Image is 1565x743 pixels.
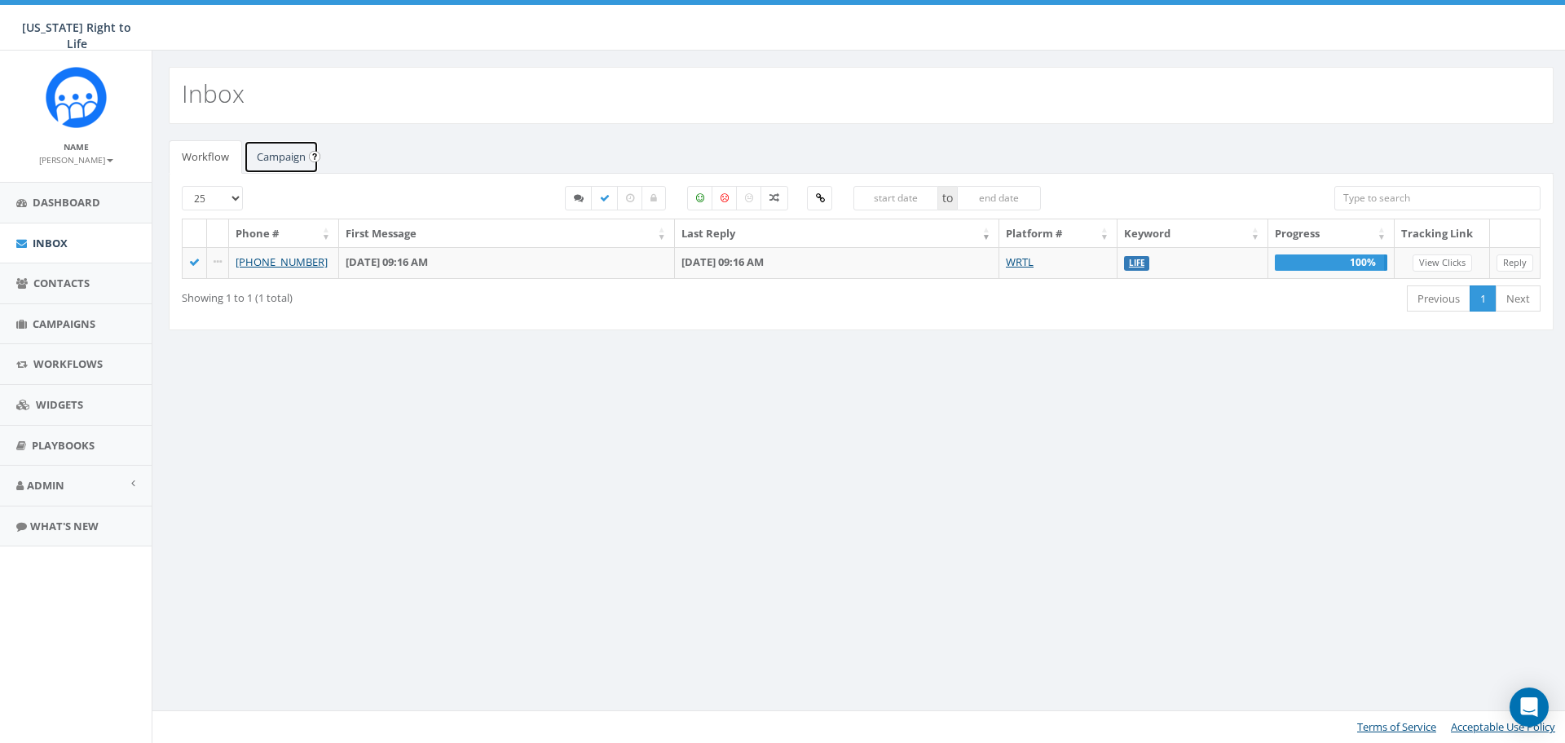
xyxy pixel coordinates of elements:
[1497,254,1533,272] a: Reply
[27,478,64,493] span: Admin
[64,141,89,153] small: Name
[309,151,320,162] input: Submit
[169,140,242,174] a: Workflow
[641,186,666,210] label: Closed
[957,186,1042,210] input: end date
[1006,254,1034,269] a: WRTL
[675,247,999,278] td: [DATE] 09:16 AM
[853,186,938,210] input: start date
[1395,219,1490,248] th: Tracking Link
[1357,719,1436,734] a: Terms of Service
[807,186,832,210] label: Clicked
[339,219,675,248] th: First Message: activate to sort column ascending
[339,247,675,278] td: [DATE] 09:16 AM
[229,219,339,248] th: Phone #: activate to sort column ascending
[1510,688,1549,727] div: Open Intercom Messenger
[39,154,113,166] small: [PERSON_NAME]
[1275,254,1387,271] div: 100%
[1496,285,1541,312] a: Next
[39,152,113,166] a: [PERSON_NAME]
[617,186,643,210] label: Expired
[22,20,131,51] span: [US_STATE] Right to Life
[736,186,762,210] label: Neutral
[1129,258,1144,268] a: LIFE
[1268,219,1395,248] th: Progress: activate to sort column ascending
[565,186,593,210] label: Started
[1118,219,1268,248] th: Keyword: activate to sort column ascending
[33,356,103,371] span: Workflows
[1413,254,1472,272] a: View Clicks
[760,186,788,210] label: Mixed
[1407,285,1470,312] a: Previous
[236,254,328,269] a: [PHONE_NUMBER]
[1334,186,1541,210] input: Type to search
[33,236,68,250] span: Inbox
[182,284,734,306] div: Showing 1 to 1 (1 total)
[1470,285,1497,312] a: 1
[33,276,90,290] span: Contacts
[999,219,1118,248] th: Platform #: activate to sort column ascending
[33,195,100,210] span: Dashboard
[244,140,319,174] a: Campaign
[675,219,999,248] th: Last Reply: activate to sort column ascending
[182,80,245,107] h2: Inbox
[687,186,713,210] label: Positive
[46,67,107,128] img: Rally_Corp_Icon.png
[33,316,95,331] span: Campaigns
[36,397,83,412] span: Widgets
[938,186,957,210] span: to
[32,438,95,453] span: Playbooks
[1451,719,1555,734] a: Acceptable Use Policy
[712,186,738,210] label: Negative
[591,186,619,210] label: Completed
[30,519,99,533] span: What's New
